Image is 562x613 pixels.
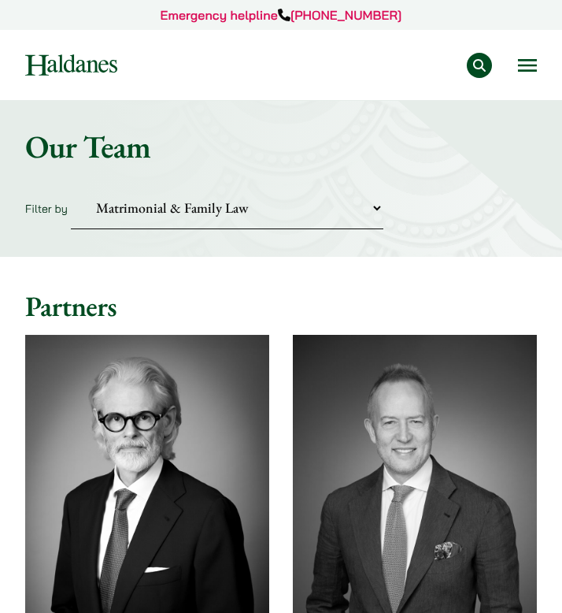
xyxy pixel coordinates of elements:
[25,202,68,216] label: Filter by
[25,128,537,165] h1: Our Team
[518,59,537,72] button: Open menu
[467,53,492,78] button: Search
[161,7,402,23] a: Emergency helpline[PHONE_NUMBER]
[25,54,117,76] img: Logo of Haldanes
[25,290,537,324] h2: Partners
